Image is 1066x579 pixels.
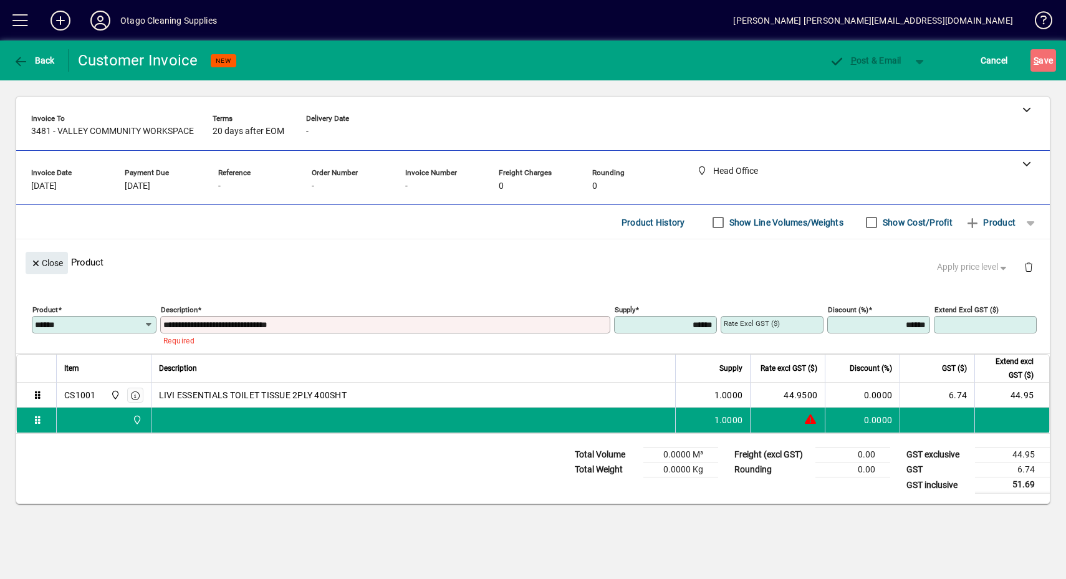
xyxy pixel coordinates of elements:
[825,408,900,433] td: 0.0000
[32,305,58,314] mat-label: Product
[26,252,68,274] button: Close
[306,127,309,136] span: -
[733,11,1013,31] div: [PERSON_NAME] [PERSON_NAME][EMAIL_ADDRESS][DOMAIN_NAME]
[10,49,58,72] button: Back
[828,305,868,314] mat-label: Discount (%)
[159,389,347,401] span: LIVI ESSENTIALS TOILET TISSUE 2PLY 400SHT
[41,9,80,32] button: Add
[129,413,143,427] span: Head Office
[16,239,1050,285] div: Product
[592,181,597,191] span: 0
[22,257,71,268] app-page-header-button: Close
[851,55,857,65] span: P
[1014,252,1044,282] button: Delete
[724,319,780,328] mat-label: Rate excl GST ($)
[1014,261,1044,272] app-page-header-button: Delete
[31,181,57,191] span: [DATE]
[64,361,79,375] span: Item
[900,447,975,462] td: GST exclusive
[569,462,643,477] td: Total Weight
[714,389,743,401] span: 1.0000
[829,55,901,65] span: ost & Email
[643,462,718,477] td: 0.0000 Kg
[932,256,1014,279] button: Apply price level
[617,211,690,234] button: Product History
[937,261,1009,274] span: Apply price level
[761,361,817,375] span: Rate excl GST ($)
[900,477,975,493] td: GST inclusive
[615,305,635,314] mat-label: Supply
[825,383,900,408] td: 0.0000
[31,253,63,274] span: Close
[815,447,890,462] td: 0.00
[934,305,999,314] mat-label: Extend excl GST ($)
[880,216,953,229] label: Show Cost/Profit
[405,181,408,191] span: -
[125,181,150,191] span: [DATE]
[758,389,817,401] div: 44.9500
[64,389,96,401] div: CS1001
[982,355,1034,382] span: Extend excl GST ($)
[161,305,198,314] mat-label: Description
[159,361,197,375] span: Description
[815,462,890,477] td: 0.00
[974,383,1049,408] td: 44.95
[1034,55,1039,65] span: S
[80,9,120,32] button: Profile
[216,57,231,65] span: NEW
[163,333,600,347] mat-error: Required
[1034,50,1053,70] span: ave
[1030,49,1056,72] button: Save
[942,361,967,375] span: GST ($)
[13,55,55,65] span: Back
[727,216,843,229] label: Show Line Volumes/Weights
[213,127,284,136] span: 20 days after EOM
[900,462,975,477] td: GST
[975,462,1050,477] td: 6.74
[78,50,198,70] div: Customer Invoice
[977,49,1011,72] button: Cancel
[622,213,685,232] span: Product History
[499,181,504,191] span: 0
[312,181,314,191] span: -
[1025,2,1050,43] a: Knowledge Base
[120,11,217,31] div: Otago Cleaning Supplies
[31,127,194,136] span: 3481 - VALLEY COMMUNITY WORKSPACE
[719,361,742,375] span: Supply
[975,477,1050,493] td: 51.69
[728,462,815,477] td: Rounding
[107,388,122,402] span: Head Office
[981,50,1008,70] span: Cancel
[900,383,974,408] td: 6.74
[823,49,908,72] button: Post & Email
[975,447,1050,462] td: 44.95
[569,447,643,462] td: Total Volume
[850,361,892,375] span: Discount (%)
[643,447,718,462] td: 0.0000 M³
[218,181,221,191] span: -
[728,447,815,462] td: Freight (excl GST)
[714,414,743,426] span: 1.0000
